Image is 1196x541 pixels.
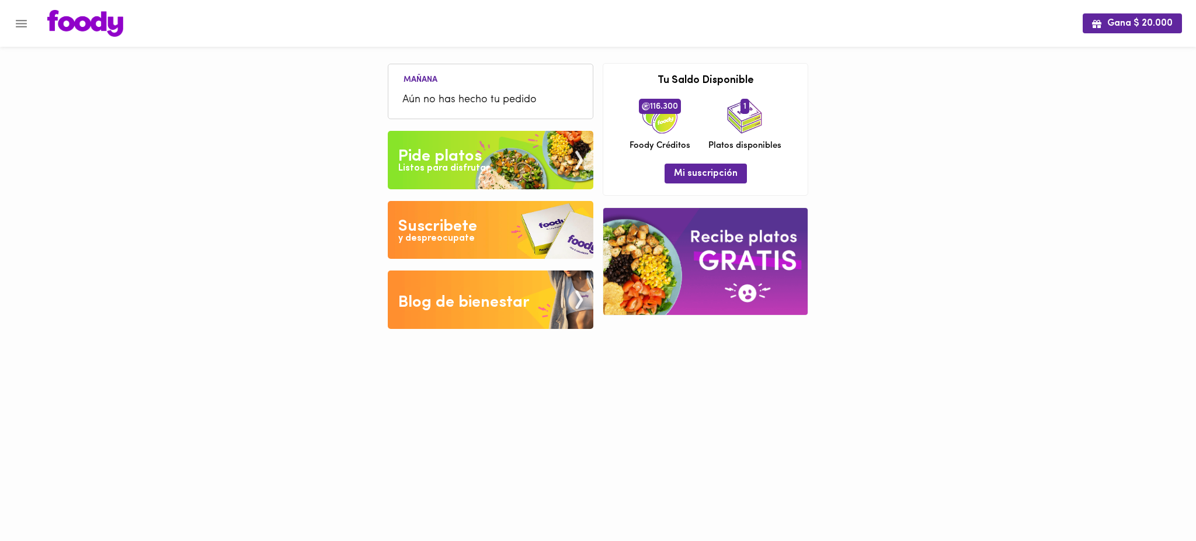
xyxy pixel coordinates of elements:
[394,73,447,84] li: Mañana
[7,9,36,38] button: Menu
[630,140,690,152] span: Foody Créditos
[642,102,650,110] img: foody-creditos.png
[642,99,677,134] img: credits-package.png
[398,232,475,245] div: y despreocupate
[398,215,477,238] div: Suscribete
[388,201,593,259] img: Disfruta bajar de peso
[1083,13,1182,33] button: Gana $ 20.000
[398,291,530,314] div: Blog de bienestar
[388,131,593,189] img: Pide un Platos
[398,145,482,168] div: Pide platos
[639,99,681,114] span: 116.300
[47,10,123,37] img: logo.png
[388,270,593,329] img: Blog de bienestar
[1092,18,1173,29] span: Gana $ 20.000
[612,75,799,87] h3: Tu Saldo Disponible
[665,164,747,183] button: Mi suscripción
[674,168,738,179] span: Mi suscripción
[740,99,749,114] span: 1
[727,99,762,134] img: icon_dishes.png
[402,92,579,108] span: Aún no has hecho tu pedido
[708,140,781,152] span: Platos disponibles
[603,208,808,315] img: referral-banner.png
[398,162,489,175] div: Listos para disfrutar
